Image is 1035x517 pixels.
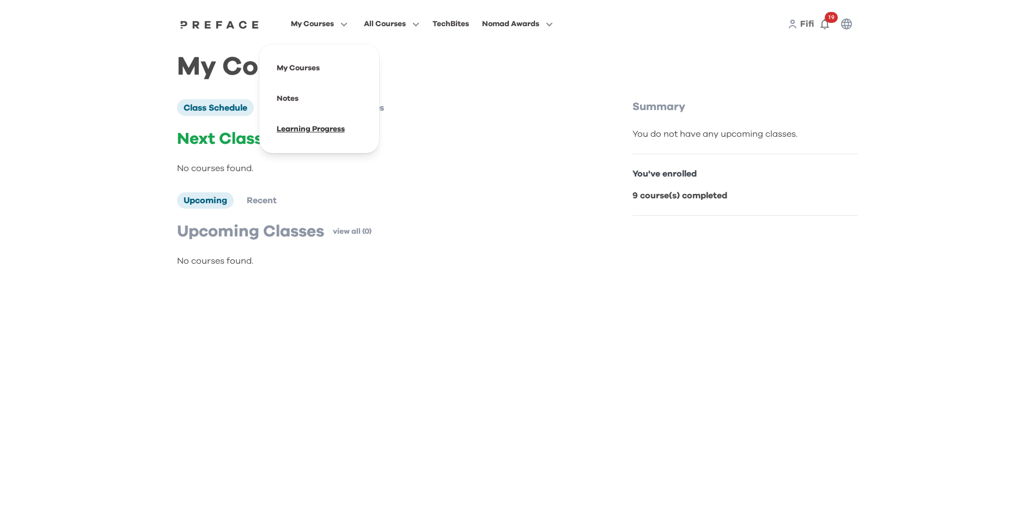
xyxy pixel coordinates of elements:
[479,17,556,31] button: Nomad Awards
[177,61,858,73] h1: My Courses
[632,167,858,180] p: You've enrolled
[825,12,838,23] span: 19
[277,125,345,133] a: Learning Progress
[333,226,372,237] a: view all (0)
[364,17,406,31] span: All Courses
[177,222,324,241] p: Upcoming Classes
[632,127,858,141] div: You do not have any upcoming classes.
[184,196,227,205] span: Upcoming
[433,17,469,31] div: TechBites
[800,17,814,31] a: Fifi
[184,104,247,112] span: Class Schedule
[288,17,351,31] button: My Courses
[632,99,858,114] p: Summary
[482,17,539,31] span: Nomad Awards
[178,20,261,28] a: Preface Logo
[277,64,320,72] a: My Courses
[177,129,587,149] p: Next Class
[177,254,587,267] p: No courses found.
[800,20,814,28] span: Fifi
[632,191,727,200] b: 9 course(s) completed
[277,95,299,102] a: Notes
[361,17,423,31] button: All Courses
[247,196,277,205] span: Recent
[291,17,334,31] span: My Courses
[814,13,836,35] button: 19
[177,162,587,175] p: No courses found.
[178,20,261,29] img: Preface Logo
